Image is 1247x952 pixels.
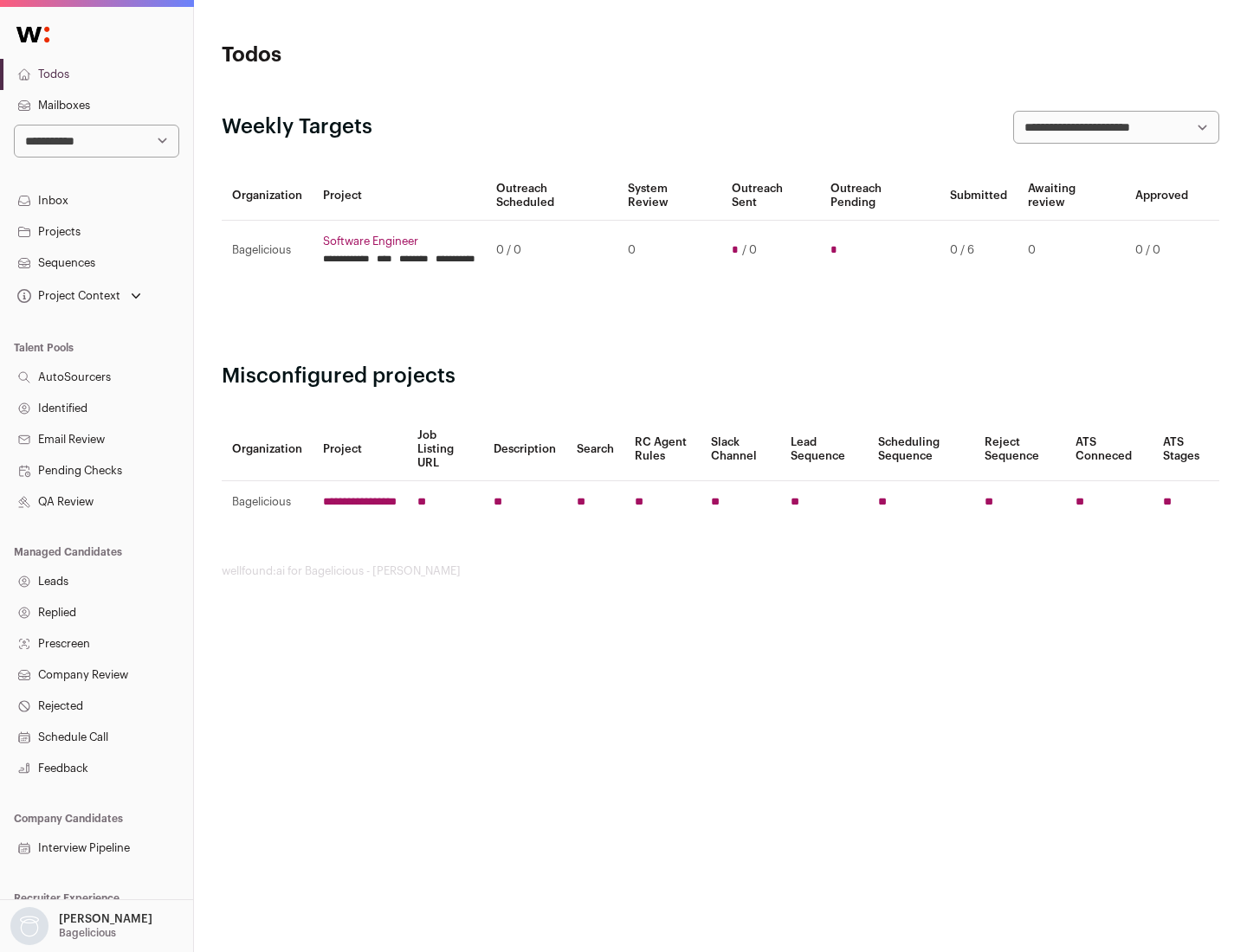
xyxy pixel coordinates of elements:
[486,171,617,221] th: Outreach Scheduled
[721,171,821,221] th: Outreach Sent
[222,221,313,280] td: Bagelicious
[222,564,1219,578] footer: wellfound:ai for Bagelicious - [PERSON_NAME]
[14,289,120,303] div: Project Context
[624,418,700,481] th: RC Agent Rules
[1018,171,1125,221] th: Awaiting review
[59,926,116,940] p: Bagelicious
[222,363,1219,390] h2: Misconfigured projects
[407,418,483,481] th: Job Listing URL
[1153,418,1219,481] th: ATS Stages
[7,17,59,52] img: Wellfound
[780,418,868,481] th: Lead Sequence
[313,418,407,481] th: Project
[617,221,720,280] td: 0
[617,171,720,221] th: System Review
[483,418,566,481] th: Description
[7,907,156,945] button: Open dropdown
[59,912,152,926] p: [PERSON_NAME]
[222,481,313,524] td: Bagelicious
[486,221,617,280] td: 0 / 0
[940,221,1018,280] td: 0 / 6
[222,42,554,69] h1: Todos
[1125,171,1199,221] th: Approved
[222,418,313,481] th: Organization
[222,113,372,141] h2: Weekly Targets
[1125,221,1199,280] td: 0 / 0
[974,418,1066,481] th: Reject Sequence
[940,171,1018,221] th: Submitted
[222,171,313,221] th: Organization
[14,284,145,308] button: Open dropdown
[313,171,486,221] th: Project
[1018,221,1125,280] td: 0
[323,235,475,248] a: Software Engineer
[820,171,939,221] th: Outreach Pending
[1065,418,1152,481] th: ATS Conneced
[742,243,757,257] span: / 0
[566,418,624,481] th: Search
[10,907,48,945] img: nopic.png
[701,418,780,481] th: Slack Channel
[868,418,974,481] th: Scheduling Sequence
